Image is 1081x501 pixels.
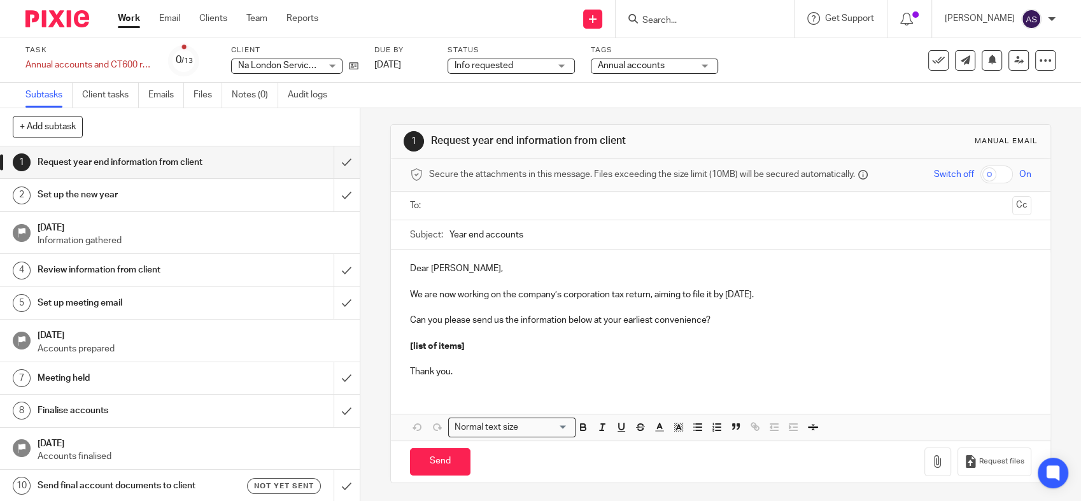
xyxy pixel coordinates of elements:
h1: Review information from client [38,260,227,279]
input: Send [410,448,470,476]
label: Status [448,45,575,55]
div: 7 [13,369,31,387]
a: Files [194,83,222,108]
div: Search for option [448,418,576,437]
h1: Set up meeting email [38,293,227,313]
img: Pixie [25,10,89,27]
div: 2 [13,187,31,204]
button: Request files [957,448,1031,476]
span: [DATE] [374,60,401,69]
a: Client tasks [82,83,139,108]
div: Annual accounts and CT600 return - 2025 [25,59,153,71]
h1: Send final account documents to client [38,476,227,495]
a: Audit logs [288,83,337,108]
p: Thank you. [410,365,1031,378]
div: 0 [176,53,193,67]
h1: Request year end information from client [431,134,748,148]
div: 10 [13,477,31,495]
p: Accounts prepared [38,342,347,355]
span: Secure the attachments in this message. Files exceeding the size limit (10MB) will be secured aut... [429,168,855,181]
span: Get Support [825,14,874,23]
span: On [1019,168,1031,181]
small: /13 [181,57,193,64]
label: Client [231,45,358,55]
p: Information gathered [38,234,347,247]
p: We are now working on the company’s corporation tax return, aiming to file it by [DATE]. [410,288,1031,301]
p: [PERSON_NAME] [945,12,1015,25]
label: Due by [374,45,432,55]
div: 5 [13,294,31,312]
a: Subtasks [25,83,73,108]
label: Tags [591,45,718,55]
label: To: [410,199,424,212]
strong: [list of items] [410,342,465,351]
p: Can you please send us the information below at your earliest convenience? [410,314,1031,327]
a: Notes (0) [232,83,278,108]
input: Search for option [522,421,568,434]
a: Work [118,12,140,25]
button: + Add subtask [13,116,83,138]
a: Clients [199,12,227,25]
input: Search [641,15,756,27]
h1: [DATE] [38,218,347,234]
span: Normal text size [451,421,521,434]
span: Not yet sent [254,481,314,491]
h1: Set up the new year [38,185,227,204]
span: Na London Services Limited [238,61,350,70]
a: Email [159,12,180,25]
div: 4 [13,262,31,279]
div: Manual email [975,136,1038,146]
span: Annual accounts [598,61,665,70]
h1: Request year end information from client [38,153,227,172]
label: Task [25,45,153,55]
a: Emails [148,83,184,108]
span: Info requested [455,61,513,70]
img: svg%3E [1021,9,1042,29]
div: 1 [13,153,31,171]
p: Accounts finalised [38,450,347,463]
h1: [DATE] [38,326,347,342]
div: 1 [404,131,424,152]
p: Dear [PERSON_NAME], [410,262,1031,275]
label: Subject: [410,229,443,241]
button: Cc [1012,196,1031,215]
div: 8 [13,402,31,420]
span: Request files [979,456,1024,467]
h1: Finalise accounts [38,401,227,420]
a: Reports [286,12,318,25]
a: Team [246,12,267,25]
span: Switch off [934,168,974,181]
h1: [DATE] [38,434,347,450]
h1: Meeting held [38,369,227,388]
